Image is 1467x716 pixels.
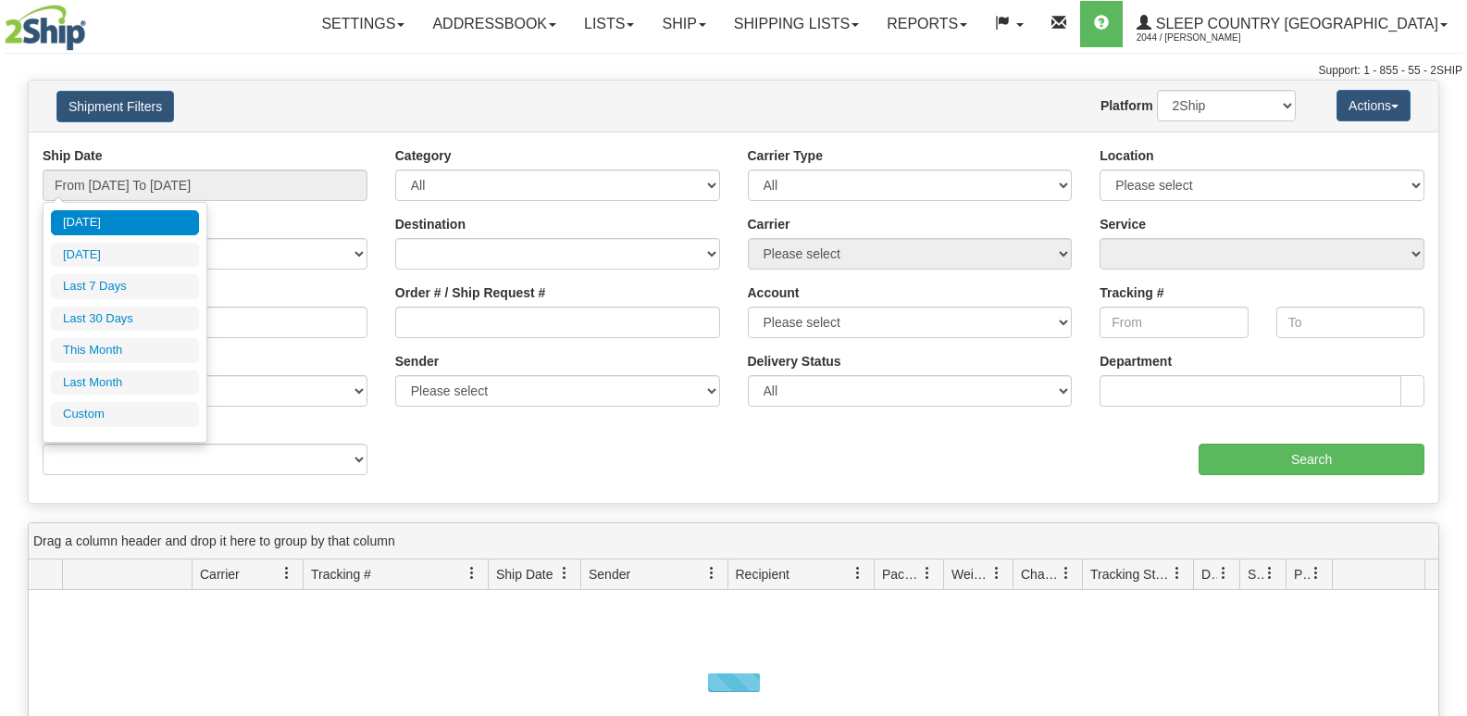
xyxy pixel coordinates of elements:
[395,283,546,302] label: Order # / Ship Request #
[1100,146,1153,165] label: Location
[51,307,199,332] li: Last 30 Days
[1100,215,1146,233] label: Service
[1051,558,1082,589] a: Charge filter column settings
[1090,565,1171,584] span: Tracking Status
[748,283,800,302] label: Account
[418,1,570,47] a: Addressbook
[648,1,719,47] a: Ship
[1336,90,1411,121] button: Actions
[5,63,1462,79] div: Support: 1 - 855 - 55 - 2SHIP
[271,558,303,589] a: Carrier filter column settings
[842,558,874,589] a: Recipient filter column settings
[1199,444,1424,475] input: Search
[736,565,789,584] span: Recipient
[1162,558,1193,589] a: Tracking Status filter column settings
[51,274,199,299] li: Last 7 Days
[748,352,841,371] label: Delivery Status
[549,558,580,589] a: Ship Date filter column settings
[1151,16,1438,31] span: Sleep Country [GEOGRAPHIC_DATA]
[395,146,452,165] label: Category
[1424,263,1465,452] iframe: chat widget
[912,558,943,589] a: Packages filter column settings
[395,215,466,233] label: Destination
[720,1,873,47] a: Shipping lists
[395,352,439,371] label: Sender
[1021,565,1060,584] span: Charge
[882,565,921,584] span: Packages
[1100,307,1248,338] input: From
[1201,565,1217,584] span: Delivery Status
[1100,283,1163,302] label: Tracking #
[1276,307,1424,338] input: To
[51,402,199,427] li: Custom
[1294,565,1310,584] span: Pickup Status
[748,215,790,233] label: Carrier
[981,558,1013,589] a: Weight filter column settings
[496,565,553,584] span: Ship Date
[51,243,199,268] li: [DATE]
[1100,96,1153,115] label: Platform
[951,565,990,584] span: Weight
[51,371,199,396] li: Last Month
[200,565,240,584] span: Carrier
[51,210,199,235] li: [DATE]
[589,565,630,584] span: Sender
[5,5,86,51] img: logo2044.jpg
[1300,558,1332,589] a: Pickup Status filter column settings
[748,146,823,165] label: Carrier Type
[1123,1,1461,47] a: Sleep Country [GEOGRAPHIC_DATA] 2044 / [PERSON_NAME]
[696,558,727,589] a: Sender filter column settings
[1100,352,1172,371] label: Department
[873,1,981,47] a: Reports
[29,523,1438,559] div: grid grouping header
[43,146,103,165] label: Ship Date
[1137,29,1275,47] span: 2044 / [PERSON_NAME]
[56,91,174,122] button: Shipment Filters
[51,338,199,363] li: This Month
[1208,558,1239,589] a: Delivery Status filter column settings
[570,1,648,47] a: Lists
[311,565,371,584] span: Tracking #
[456,558,488,589] a: Tracking # filter column settings
[307,1,418,47] a: Settings
[1248,565,1263,584] span: Shipment Issues
[1254,558,1286,589] a: Shipment Issues filter column settings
